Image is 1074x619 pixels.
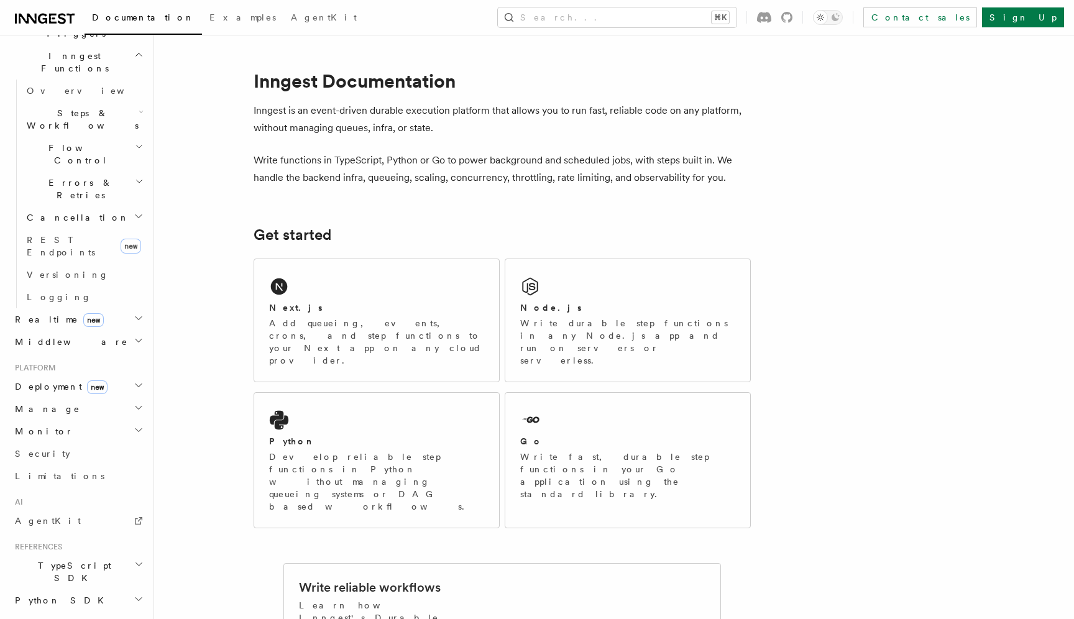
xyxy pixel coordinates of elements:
h1: Inngest Documentation [254,70,751,92]
p: Add queueing, events, crons, and step functions to your Next app on any cloud provider. [269,317,484,367]
span: Inngest Functions [10,50,134,75]
span: Monitor [10,425,73,438]
button: Search...⌘K [498,7,737,27]
h2: Node.js [520,301,582,314]
span: AgentKit [15,516,81,526]
kbd: ⌘K [712,11,729,24]
span: AI [10,497,23,507]
a: Security [10,442,146,465]
p: Write functions in TypeScript, Python or Go to power background and scheduled jobs, with steps bu... [254,152,751,186]
a: Get started [254,226,331,244]
a: AgentKit [10,510,146,532]
span: Documentation [92,12,195,22]
button: Python SDK [10,589,146,612]
button: Realtimenew [10,308,146,331]
button: Errors & Retries [22,172,146,206]
h2: Python [269,435,315,447]
span: new [87,380,108,394]
button: Middleware [10,331,146,353]
span: new [83,313,104,327]
a: Overview [22,80,146,102]
p: Inngest is an event-driven durable execution platform that allows you to run fast, reliable code ... [254,102,751,137]
span: Limitations [15,471,104,481]
span: Deployment [10,380,108,393]
a: PythonDevelop reliable step functions in Python without managing queueing systems or DAG based wo... [254,392,500,528]
span: Versioning [27,270,109,280]
span: Realtime [10,313,104,326]
a: REST Endpointsnew [22,229,146,264]
button: Inngest Functions [10,45,146,80]
p: Write durable step functions in any Node.js app and run on servers or serverless. [520,317,735,367]
button: TypeScript SDK [10,554,146,589]
span: Middleware [10,336,128,348]
a: Contact sales [863,7,977,27]
span: Security [15,449,70,459]
span: Logging [27,292,91,302]
button: Monitor [10,420,146,442]
span: Errors & Retries [22,177,135,201]
a: Versioning [22,264,146,286]
a: GoWrite fast, durable step functions in your Go application using the standard library. [505,392,751,528]
button: Toggle dark mode [813,10,843,25]
span: Cancellation [22,211,129,224]
a: Documentation [85,4,202,35]
p: Develop reliable step functions in Python without managing queueing systems or DAG based workflows. [269,451,484,513]
button: Cancellation [22,206,146,229]
span: Overview [27,86,155,96]
span: Python SDK [10,594,111,607]
p: Write fast, durable step functions in your Go application using the standard library. [520,451,735,500]
span: new [121,239,141,254]
span: Steps & Workflows [22,107,139,132]
button: Manage [10,398,146,420]
a: Sign Up [982,7,1064,27]
button: Flow Control [22,137,146,172]
a: Next.jsAdd queueing, events, crons, and step functions to your Next app on any cloud provider. [254,259,500,382]
a: AgentKit [283,4,364,34]
a: Node.jsWrite durable step functions in any Node.js app and run on servers or serverless. [505,259,751,382]
span: AgentKit [291,12,357,22]
button: Steps & Workflows [22,102,146,137]
a: Examples [202,4,283,34]
a: Logging [22,286,146,308]
h2: Write reliable workflows [299,579,441,596]
span: REST Endpoints [27,235,95,257]
h2: Next.js [269,301,323,314]
span: TypeScript SDK [10,559,134,584]
div: Inngest Functions [10,80,146,308]
span: References [10,542,62,552]
span: Examples [209,12,276,22]
a: Limitations [10,465,146,487]
span: Flow Control [22,142,135,167]
h2: Go [520,435,543,447]
span: Manage [10,403,80,415]
span: Platform [10,363,56,373]
button: Deploymentnew [10,375,146,398]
